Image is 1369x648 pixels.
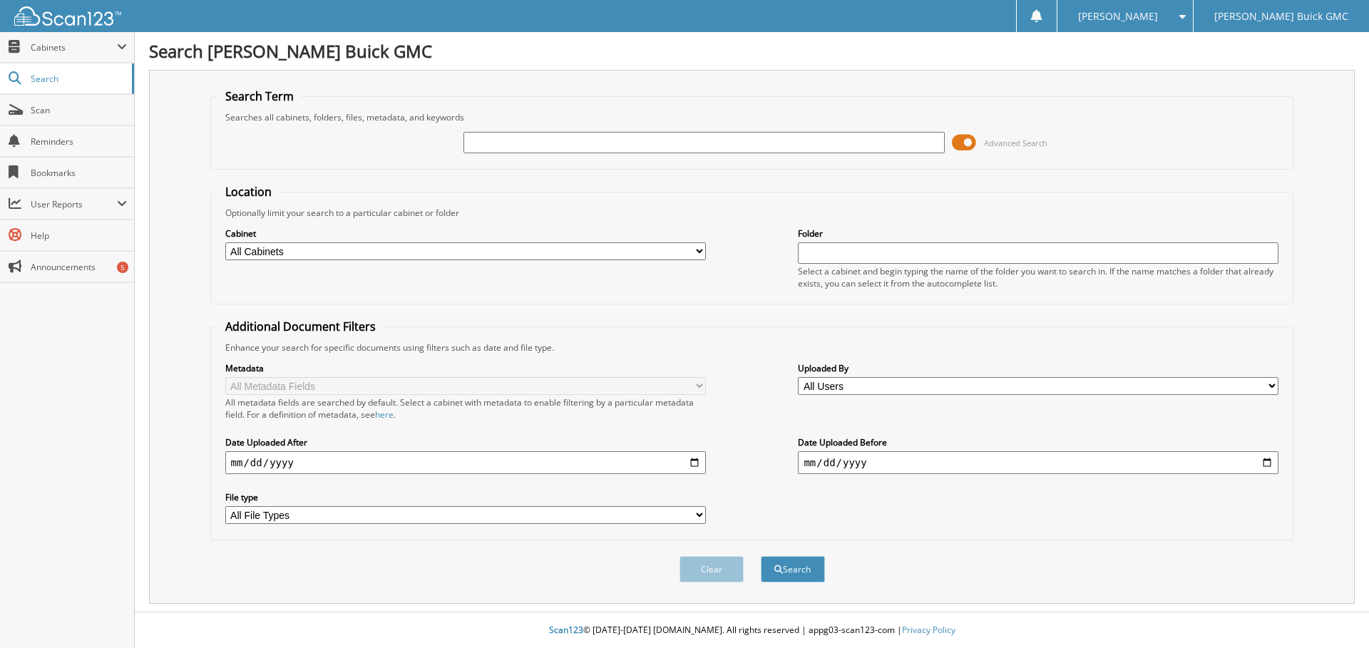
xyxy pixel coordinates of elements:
span: Announcements [31,261,127,273]
h1: Search [PERSON_NAME] Buick GMC [149,39,1355,63]
label: Cabinet [225,227,706,240]
img: scan123-logo-white.svg [14,6,121,26]
div: Searches all cabinets, folders, files, metadata, and keywords [218,111,1286,123]
span: Advanced Search [984,138,1047,148]
label: Date Uploaded After [225,436,706,448]
span: [PERSON_NAME] [1078,12,1158,21]
legend: Location [218,184,279,200]
div: All metadata fields are searched by default. Select a cabinet with metadata to enable filtering b... [225,396,706,421]
div: Enhance your search for specific documents using filters such as date and file type. [218,341,1286,354]
input: end [798,451,1278,474]
span: Reminders [31,135,127,148]
span: Search [31,73,125,85]
div: © [DATE]-[DATE] [DOMAIN_NAME]. All rights reserved | appg03-scan123-com | [135,613,1369,648]
legend: Additional Document Filters [218,319,383,334]
legend: Search Term [218,88,301,104]
input: start [225,451,706,474]
a: Privacy Policy [902,624,955,636]
label: Uploaded By [798,362,1278,374]
span: Scan123 [549,624,583,636]
div: Select a cabinet and begin typing the name of the folder you want to search in. If the name match... [798,265,1278,289]
span: Help [31,230,127,242]
span: [PERSON_NAME] Buick GMC [1214,12,1348,21]
button: Search [761,556,825,582]
label: Metadata [225,362,706,374]
div: 5 [117,262,128,273]
span: Cabinets [31,41,117,53]
div: Optionally limit your search to a particular cabinet or folder [218,207,1286,219]
a: here [375,408,394,421]
button: Clear [680,556,744,582]
label: Date Uploaded Before [798,436,1278,448]
span: Scan [31,104,127,116]
label: Folder [798,227,1278,240]
span: Bookmarks [31,167,127,179]
span: User Reports [31,198,117,210]
label: File type [225,491,706,503]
